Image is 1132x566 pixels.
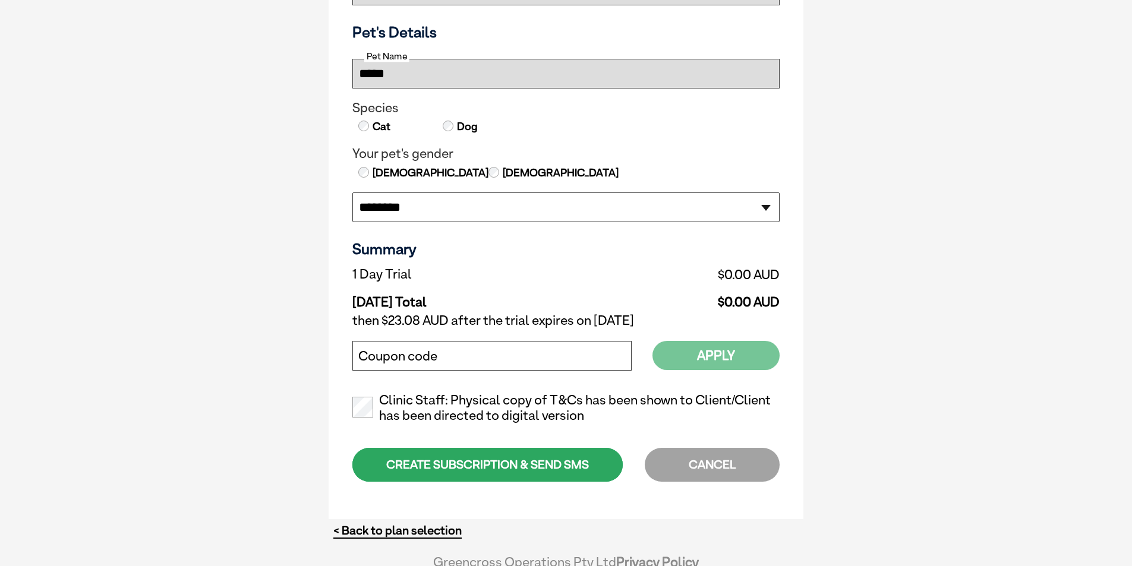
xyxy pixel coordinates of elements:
[585,285,780,310] td: $0.00 AUD
[585,264,780,285] td: $0.00 AUD
[352,240,780,258] h3: Summary
[352,448,623,482] div: CREATE SUBSCRIPTION & SEND SMS
[352,264,585,285] td: 1 Day Trial
[352,393,780,423] label: Clinic Staff: Physical copy of T&Cs has been shown to Client/Client has been directed to digital ...
[352,146,780,162] legend: Your pet's gender
[348,23,784,41] h3: Pet's Details
[352,310,780,331] td: then $23.08 AUD after the trial expires on [DATE]
[333,523,462,538] a: < Back to plan selection
[352,285,585,310] td: [DATE] Total
[652,341,780,370] button: Apply
[358,349,437,364] label: Coupon code
[352,397,373,418] input: Clinic Staff: Physical copy of T&Cs has been shown to Client/Client has been directed to digital ...
[352,100,780,116] legend: Species
[645,448,780,482] div: CANCEL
